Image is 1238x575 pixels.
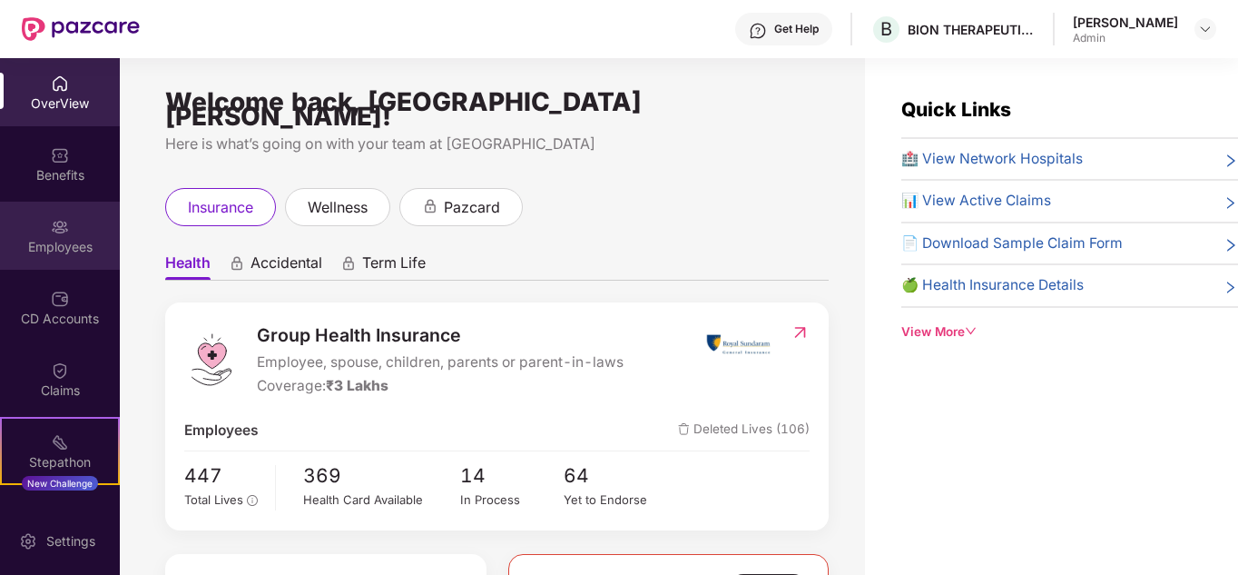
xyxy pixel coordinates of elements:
[901,98,1011,121] span: Quick Links
[184,492,243,507] span: Total Lives
[704,322,772,367] img: insurerIcon
[1223,278,1238,296] span: right
[257,322,624,350] span: Group Health Insurance
[51,290,69,308] img: svg+xml;base64,PHN2ZyBpZD0iQ0RfQWNjb3VudHMiIGRhdGEtbmFtZT0iQ0QgQWNjb3VudHMiIHhtbG5zPSJodHRwOi8vd3...
[564,461,668,491] span: 64
[901,233,1123,254] span: 📄 Download Sample Claim Form
[51,505,69,523] img: svg+xml;base64,PHN2ZyBpZD0iRW5kb3JzZW1lbnRzIiB4bWxucz0iaHR0cDovL3d3dy53My5vcmcvMjAwMC9zdmciIHdpZH...
[880,18,892,40] span: B
[460,491,565,510] div: In Process
[564,491,668,510] div: Yet to Endorse
[165,94,829,124] div: Welcome back, [GEOGRAPHIC_DATA][PERSON_NAME]!
[965,325,978,338] span: down
[303,461,459,491] span: 369
[51,362,69,380] img: svg+xml;base64,PHN2ZyBpZD0iQ2xhaW0iIHhtbG5zPSJodHRwOi8vd3d3LnczLm9yZy8yMDAwL3N2ZyIgd2lkdGg9IjIwIi...
[251,253,322,280] span: Accidental
[184,420,259,441] span: Employees
[444,196,500,219] span: pazcard
[229,255,245,272] div: animation
[303,491,459,510] div: Health Card Available
[362,253,426,280] span: Term Life
[184,332,239,387] img: logo
[22,17,140,41] img: New Pazcare Logo
[460,461,565,491] span: 14
[2,453,118,471] div: Stepathon
[901,148,1083,170] span: 🏥 View Network Hospitals
[51,433,69,451] img: svg+xml;base64,PHN2ZyB4bWxucz0iaHR0cDovL3d3dy53My5vcmcvMjAwMC9zdmciIHdpZHRoPSIyMSIgaGVpZ2h0PSIyMC...
[257,352,624,373] span: Employee, spouse, children, parents or parent-in-laws
[165,253,211,280] span: Health
[1223,236,1238,254] span: right
[791,323,810,342] img: RedirectIcon
[901,322,1238,342] div: View More
[22,476,98,491] div: New Challenge
[1198,22,1213,36] img: svg+xml;base64,PHN2ZyBpZD0iRHJvcGRvd24tMzJ4MzIiIHhtbG5zPSJodHRwOi8vd3d3LnczLm9yZy8yMDAwL3N2ZyIgd2...
[901,274,1084,296] span: 🍏 Health Insurance Details
[678,420,810,441] span: Deleted Lives (106)
[184,461,262,491] span: 447
[188,196,253,219] span: insurance
[165,133,829,155] div: Here is what’s going on with your team at [GEOGRAPHIC_DATA]
[247,495,258,506] span: info-circle
[749,22,767,40] img: svg+xml;base64,PHN2ZyBpZD0iSGVscC0zMngzMiIgeG1sbnM9Imh0dHA6Ly93d3cudzMub3JnLzIwMDAvc3ZnIiB3aWR0aD...
[51,74,69,93] img: svg+xml;base64,PHN2ZyBpZD0iSG9tZSIgeG1sbnM9Imh0dHA6Ly93d3cudzMub3JnLzIwMDAvc3ZnIiB3aWR0aD0iMjAiIG...
[257,375,624,397] div: Coverage:
[19,532,37,550] img: svg+xml;base64,PHN2ZyBpZD0iU2V0dGluZy0yMHgyMCIgeG1sbnM9Imh0dHA6Ly93d3cudzMub3JnLzIwMDAvc3ZnIiB3aW...
[308,196,368,219] span: wellness
[41,532,101,550] div: Settings
[51,218,69,236] img: svg+xml;base64,PHN2ZyBpZD0iRW1wbG95ZWVzIiB4bWxucz0iaHR0cDovL3d3dy53My5vcmcvMjAwMC9zdmciIHdpZHRoPS...
[1223,152,1238,170] span: right
[901,190,1051,212] span: 📊 View Active Claims
[1073,31,1178,45] div: Admin
[340,255,357,272] div: animation
[1073,14,1178,31] div: [PERSON_NAME]
[774,22,819,36] div: Get Help
[1223,193,1238,212] span: right
[422,198,438,214] div: animation
[908,21,1035,38] div: BION THERAPEUTICS ([GEOGRAPHIC_DATA]) PRIVATE LIMITED
[678,423,690,435] img: deleteIcon
[326,377,388,394] span: ₹3 Lakhs
[51,146,69,164] img: svg+xml;base64,PHN2ZyBpZD0iQmVuZWZpdHMiIHhtbG5zPSJodHRwOi8vd3d3LnczLm9yZy8yMDAwL3N2ZyIgd2lkdGg9Ij...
